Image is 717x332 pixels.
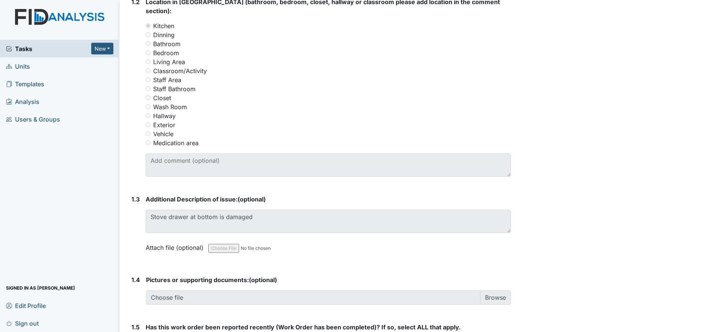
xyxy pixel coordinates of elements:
button: New [91,43,114,54]
input: Wash Room [146,104,151,109]
label: Staff Bathroom [153,84,196,93]
input: Medication area [146,140,151,145]
input: Exterior [146,122,151,127]
label: Bathroom [153,39,181,48]
strong: (optional) [146,195,511,204]
label: Medication area [153,138,199,147]
label: 1.5 [131,323,140,332]
label: Closet [153,93,171,102]
label: Classroom/Activity [153,66,207,75]
input: Kitchen [146,23,151,28]
span: Analysis [6,96,39,107]
span: Pictures or supporting documents: [146,276,249,284]
span: Units [6,60,30,72]
textarea: Stove drawer at bottom is damaged [146,210,511,233]
span: Sign out [6,317,39,329]
input: Classroom/Activity [146,68,151,73]
input: Living Area [146,59,151,64]
label: Vehicle [153,129,173,138]
span: Edit Profile [6,300,46,311]
span: Signed in as [PERSON_NAME] [6,282,75,294]
label: Attach file (optional) [146,239,206,252]
input: Dinning [146,32,151,37]
input: Bathroom [146,41,151,46]
input: Vehicle [146,131,151,136]
label: Bedroom [153,48,179,57]
input: Hallway [146,113,151,118]
span: Has this work order been reported recently (Work Order has been completed)? If so, select ALL tha... [146,323,461,331]
input: Staff Bathroom [146,86,151,91]
label: Hallway [153,111,176,120]
span: Users & Groups [6,113,60,125]
input: Bedroom [146,50,151,55]
label: Living Area [153,57,185,66]
input: Closet [146,95,151,100]
label: Exterior [153,120,175,129]
label: Staff Area [153,75,181,84]
label: Dinning [153,30,175,39]
label: 1.4 [131,275,140,284]
label: Wash Room [153,102,187,111]
input: Staff Area [146,77,151,82]
label: Kitchen [153,21,174,30]
strong: (optional) [146,275,511,284]
label: 1.3 [131,195,140,204]
a: Tasks [6,44,91,53]
span: Additional Description of issue: [146,195,238,203]
span: Templates [6,78,44,90]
